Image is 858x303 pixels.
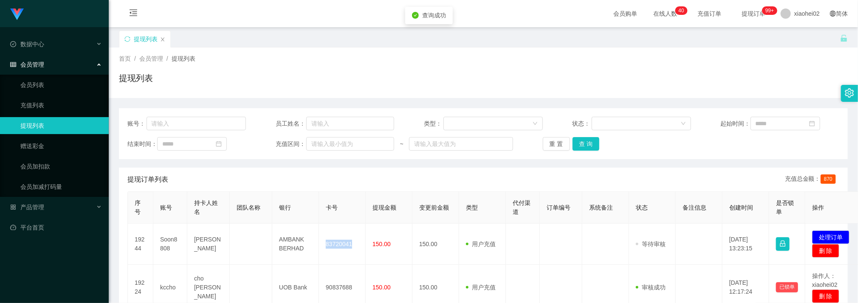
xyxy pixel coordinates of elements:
img: logo.9652507e.png [10,8,24,20]
span: 提现金额 [373,204,396,211]
sup: 40 [675,6,687,15]
span: 操作人：xiaohei02 [812,272,838,288]
button: 删 除 [812,244,839,258]
span: 状态 [636,204,648,211]
p: 0 [681,6,684,15]
span: 审核成功 [636,284,666,291]
span: 类型： [424,119,443,128]
span: / [167,55,168,62]
span: 银行 [279,204,291,211]
span: 账号 [160,204,172,211]
a: 赠送彩金 [20,137,102,154]
a: 充值列表 [20,97,102,114]
td: 83720041 [319,224,366,265]
span: 充值区间： [276,140,306,149]
span: 用户充值 [466,241,496,247]
td: [PERSON_NAME] [187,224,230,265]
span: 充值订单 [693,11,725,17]
td: Soon8808 [153,224,187,265]
i: 图标: down [681,121,686,127]
a: 会员列表 [20,76,102,93]
span: 查询成功 [422,12,446,19]
span: 150.00 [373,284,391,291]
span: 数据中心 [10,41,44,48]
span: 操作 [812,204,824,211]
i: 图标: global [830,11,836,17]
div: 提现列表 [134,31,158,47]
span: ~ [394,140,409,149]
button: 删 除 [812,289,839,303]
a: 会员加减打码量 [20,178,102,195]
a: 图标: dashboard平台首页 [10,219,102,236]
span: 等待审核 [636,241,666,247]
span: 备注信息 [683,204,706,211]
span: 代付渠道 [513,199,531,215]
button: 已锁单 [776,282,798,292]
a: 提现列表 [20,117,102,134]
i: icon: check-circle [412,12,419,19]
span: 状态： [572,119,591,128]
input: 请输入 [147,117,246,130]
span: 团队名称 [237,204,260,211]
span: 起始时间： [721,119,751,128]
span: 类型 [466,204,478,211]
span: 产品管理 [10,204,44,210]
button: 查 询 [573,137,600,151]
input: 请输入 [306,117,394,130]
button: 图标: lock [776,237,790,251]
i: 图标: sync [124,36,130,42]
span: 首页 [119,55,131,62]
span: 变更前金额 [419,204,449,211]
i: 图标: calendar [216,141,222,147]
td: 150.00 [412,224,459,265]
span: 卡号 [326,204,338,211]
span: 账号： [127,119,147,128]
button: 重 置 [543,137,570,151]
i: 图标: unlock [840,34,848,42]
sup: 1028 [762,6,777,15]
p: 4 [678,6,681,15]
td: [DATE] 13:23:15 [723,224,769,265]
td: 19244 [128,224,153,265]
div: 充值总金额： [785,174,839,185]
i: 图标: appstore-o [10,204,16,210]
span: 在线人数 [649,11,681,17]
i: 图标: down [533,121,538,127]
span: 结束时间： [127,140,157,149]
span: 用户充值 [466,284,496,291]
i: 图标: check-circle-o [10,41,16,47]
button: 处理订单 [812,230,850,244]
i: 图标: table [10,62,16,67]
h1: 提现列表 [119,72,153,84]
i: 图标: menu-fold [119,0,148,28]
span: 会员管理 [10,61,44,68]
span: 提现列表 [172,55,195,62]
span: 提现订单 [737,11,770,17]
i: 图标: setting [845,88,854,98]
span: 系统备注 [589,204,613,211]
i: 图标: calendar [809,121,815,126]
span: 870 [821,174,836,184]
span: 序号 [135,199,141,215]
span: 持卡人姓名 [194,199,218,215]
input: 请输入最小值为 [306,137,394,151]
input: 请输入最大值为 [409,137,513,151]
td: AMBANK BERHAD [272,224,319,265]
span: 创建时间 [729,204,753,211]
span: / [134,55,136,62]
i: 图标: close [160,37,165,42]
span: 员工姓名： [276,119,306,128]
span: 150.00 [373,241,391,247]
span: 提现订单列表 [127,174,168,185]
span: 是否锁单 [776,199,794,215]
a: 会员加扣款 [20,158,102,175]
span: 订单编号 [547,204,570,211]
span: 会员管理 [139,55,163,62]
